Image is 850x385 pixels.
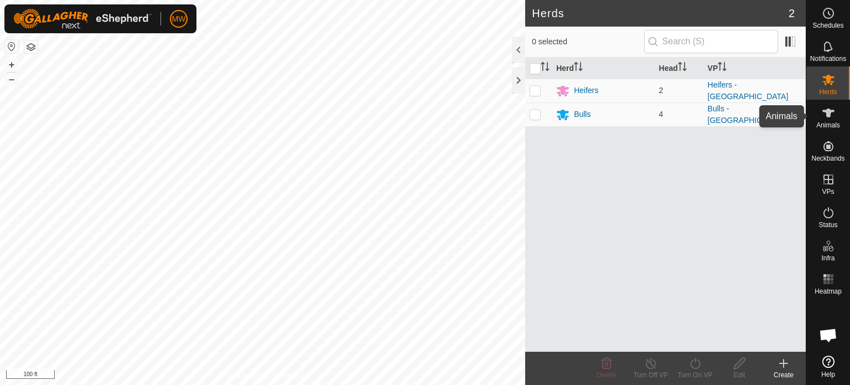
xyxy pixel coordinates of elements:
[574,109,590,120] div: Bulls
[703,58,806,79] th: VP
[532,36,644,48] span: 0 selected
[812,22,843,29] span: Schedules
[24,40,38,54] button: Map Layers
[717,370,761,380] div: Edit
[5,40,18,53] button: Reset Map
[708,80,789,101] a: Heifers - [GEOGRAPHIC_DATA]
[597,371,616,379] span: Delete
[5,73,18,86] button: –
[655,58,703,79] th: Head
[708,104,789,125] a: Bulls - [GEOGRAPHIC_DATA]
[761,370,806,380] div: Create
[821,371,835,378] span: Help
[815,288,842,295] span: Heatmap
[219,371,261,381] a: Privacy Policy
[789,5,795,22] span: 2
[673,370,717,380] div: Turn On VP
[659,86,664,95] span: 2
[818,222,837,228] span: Status
[273,371,306,381] a: Contact Us
[821,255,835,261] span: Infra
[812,319,845,352] div: Open chat
[172,13,186,25] span: MW
[574,85,598,96] div: Heifers
[718,64,727,73] p-sorticon: Activate to sort
[816,122,840,129] span: Animals
[532,7,789,20] h2: Herds
[810,55,846,62] span: Notifications
[13,9,152,29] img: Gallagher Logo
[552,58,654,79] th: Herd
[819,89,837,95] span: Herds
[822,188,834,195] span: VPs
[678,64,687,73] p-sorticon: Activate to sort
[541,64,550,73] p-sorticon: Activate to sort
[811,155,844,162] span: Neckbands
[806,351,850,382] a: Help
[644,30,778,53] input: Search (S)
[659,110,664,119] span: 4
[5,58,18,71] button: +
[574,64,583,73] p-sorticon: Activate to sort
[629,370,673,380] div: Turn Off VP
